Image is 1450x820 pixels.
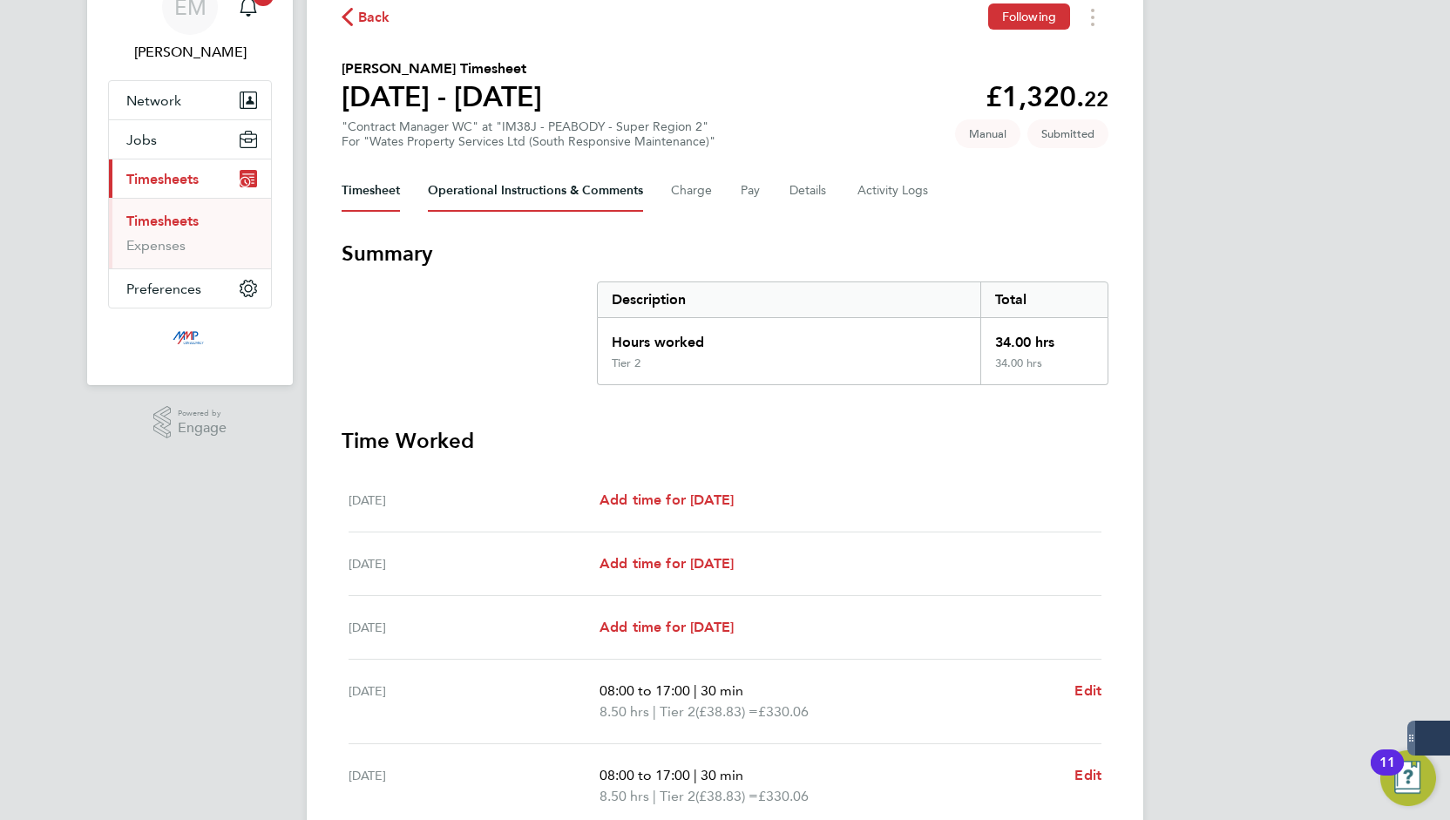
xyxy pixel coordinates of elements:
[1074,682,1101,699] span: Edit
[955,119,1020,148] span: This timesheet was manually created.
[694,682,697,699] span: |
[600,555,734,572] span: Add time for [DATE]
[597,281,1108,385] div: Summary
[1027,119,1108,148] span: This timesheet is Submitted.
[1077,3,1108,30] button: Timesheets Menu
[600,619,734,635] span: Add time for [DATE]
[126,213,199,229] a: Timesheets
[342,240,1108,268] h3: Summary
[758,788,809,804] span: £330.06
[126,281,201,297] span: Preferences
[653,703,656,720] span: |
[988,3,1070,30] button: Following
[1380,750,1436,806] button: Open Resource Center, 11 new notifications
[653,788,656,804] span: |
[600,491,734,508] span: Add time for [DATE]
[109,120,271,159] button: Jobs
[108,326,272,354] a: Go to home page
[741,170,762,212] button: Pay
[109,159,271,198] button: Timesheets
[600,490,734,511] a: Add time for [DATE]
[1074,765,1101,786] a: Edit
[1074,681,1101,701] a: Edit
[349,765,600,807] div: [DATE]
[342,119,715,149] div: "Contract Manager WC" at "IM38J - PEABODY - Super Region 2"
[600,682,690,699] span: 08:00 to 17:00
[342,6,390,28] button: Back
[980,282,1108,317] div: Total
[342,427,1108,455] h3: Time Worked
[126,237,186,254] a: Expenses
[671,170,713,212] button: Charge
[349,553,600,574] div: [DATE]
[126,132,157,148] span: Jobs
[701,682,743,699] span: 30 min
[1002,9,1056,24] span: Following
[166,326,215,354] img: mmpconsultancy-logo-retina.png
[342,134,715,149] div: For "Wates Property Services Ltd (South Responsive Maintenance)"
[660,701,695,722] span: Tier 2
[349,681,600,722] div: [DATE]
[598,282,980,317] div: Description
[701,767,743,783] span: 30 min
[1074,767,1101,783] span: Edit
[789,170,830,212] button: Details
[349,490,600,511] div: [DATE]
[108,42,272,63] span: Emily Mcbride
[178,406,227,421] span: Powered by
[342,79,542,114] h1: [DATE] - [DATE]
[695,703,758,720] span: (£38.83) =
[598,318,980,356] div: Hours worked
[342,170,400,212] button: Timesheet
[695,788,758,804] span: (£38.83) =
[600,617,734,638] a: Add time for [DATE]
[980,318,1108,356] div: 34.00 hrs
[694,767,697,783] span: |
[758,703,809,720] span: £330.06
[660,786,695,807] span: Tier 2
[986,80,1108,113] app-decimal: £1,320.
[1084,86,1108,112] span: 22
[857,170,931,212] button: Activity Logs
[600,703,649,720] span: 8.50 hrs
[600,767,690,783] span: 08:00 to 17:00
[349,617,600,638] div: [DATE]
[109,198,271,268] div: Timesheets
[109,269,271,308] button: Preferences
[178,421,227,436] span: Engage
[1379,762,1395,785] div: 11
[428,170,643,212] button: Operational Instructions & Comments
[109,81,271,119] button: Network
[980,356,1108,384] div: 34.00 hrs
[600,788,649,804] span: 8.50 hrs
[342,58,542,79] h2: [PERSON_NAME] Timesheet
[612,356,640,370] div: Tier 2
[126,171,199,187] span: Timesheets
[153,406,227,439] a: Powered byEngage
[358,7,390,28] span: Back
[126,92,181,109] span: Network
[600,553,734,574] a: Add time for [DATE]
